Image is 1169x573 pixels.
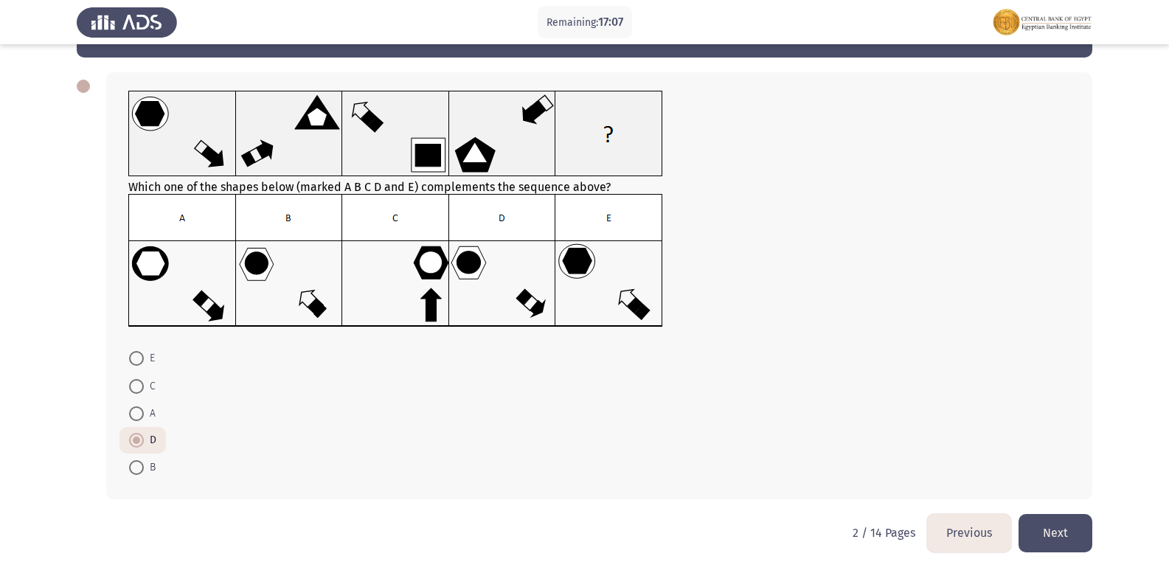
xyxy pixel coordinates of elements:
[853,526,915,540] p: 2 / 14 Pages
[144,459,156,476] span: B
[1019,514,1092,552] button: load next page
[144,378,156,395] span: C
[128,194,663,327] img: UkFYMDA2OUIucG5nMTYyMjAzMTc1ODMyMQ==.png
[992,1,1092,43] img: Assessment logo of FOCUS Assessment 3 Modules EN
[144,431,156,449] span: D
[128,91,1070,330] div: Which one of the shapes below (marked A B C D and E) complements the sequence above?
[598,15,623,29] span: 17:07
[927,514,1011,552] button: load previous page
[144,350,155,367] span: E
[547,13,623,32] p: Remaining:
[77,1,177,43] img: Assess Talent Management logo
[144,405,156,423] span: A
[128,91,663,177] img: UkFYMDA2OUF1cGRhdGVkLnBuZzE2MjIwMzE3MzEyNzQ=.png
